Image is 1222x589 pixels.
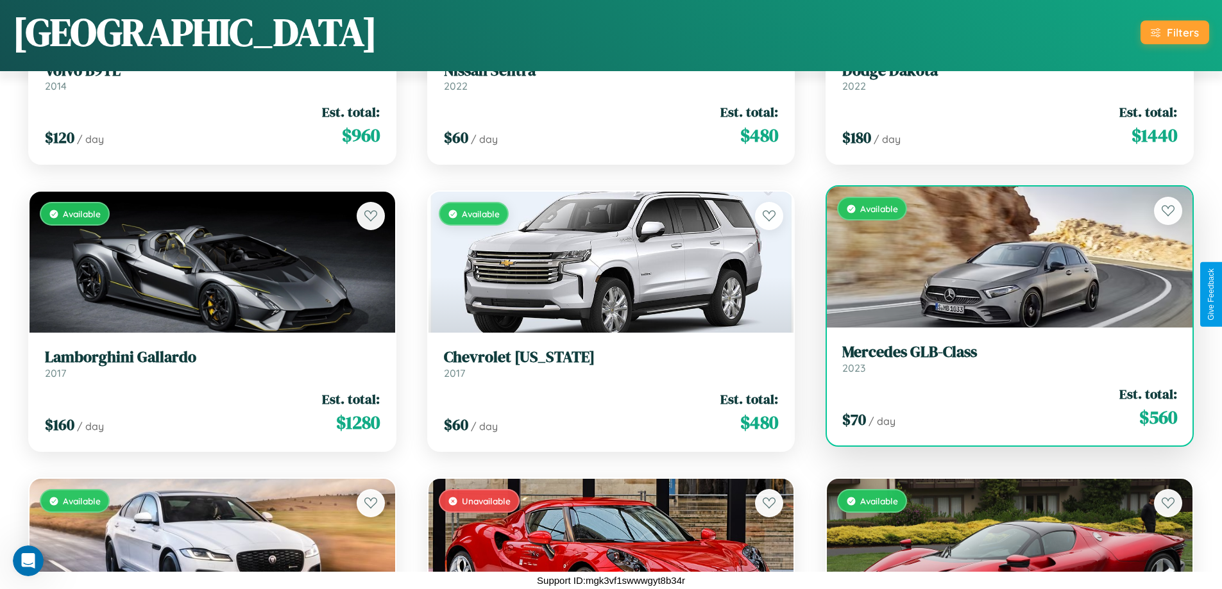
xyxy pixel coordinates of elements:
a: Mercedes GLB-Class2023 [842,343,1177,374]
span: $ 60 [444,127,468,148]
h3: Mercedes GLB-Class [842,343,1177,361]
span: / day [471,133,498,145]
h3: Lamborghini Gallardo [45,348,380,367]
span: Available [462,208,500,219]
span: Est. total: [1119,103,1177,121]
div: Filters [1167,26,1199,39]
div: Give Feedback [1207,269,1216,320]
span: / day [77,133,104,145]
a: Nissan Sentra2022 [444,62,779,93]
button: Filters [1141,21,1209,44]
span: $ 60 [444,414,468,435]
a: Chevrolet [US_STATE]2017 [444,348,779,379]
span: $ 1280 [336,410,380,435]
span: / day [471,420,498,433]
a: Volvo B9TL2014 [45,62,380,93]
span: 2022 [444,79,468,92]
span: Available [860,203,898,214]
span: / day [869,415,895,427]
span: Est. total: [322,103,380,121]
span: $ 480 [740,410,778,435]
iframe: Intercom live chat [13,545,44,576]
a: Lamborghini Gallardo2017 [45,348,380,379]
p: Support ID: mgk3vf1swwwgyt8b34r [537,572,685,589]
span: / day [874,133,901,145]
span: Available [63,208,101,219]
span: 2014 [45,79,67,92]
span: $ 160 [45,414,74,435]
span: $ 560 [1139,404,1177,430]
span: 2023 [842,361,865,374]
span: 2017 [45,367,66,379]
span: Est. total: [720,390,778,408]
h3: Chevrolet [US_STATE] [444,348,779,367]
span: / day [77,420,104,433]
span: $ 480 [740,122,778,148]
span: 2017 [444,367,465,379]
span: $ 120 [45,127,74,148]
span: $ 960 [342,122,380,148]
span: Available [63,495,101,506]
a: Dodge Dakota2022 [842,62,1177,93]
span: 2022 [842,79,866,92]
span: $ 1440 [1132,122,1177,148]
h1: [GEOGRAPHIC_DATA] [13,6,377,58]
span: $ 180 [842,127,871,148]
span: Unavailable [462,495,511,506]
span: Est. total: [322,390,380,408]
span: Est. total: [720,103,778,121]
span: $ 70 [842,409,866,430]
span: Est. total: [1119,385,1177,403]
span: Available [860,495,898,506]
